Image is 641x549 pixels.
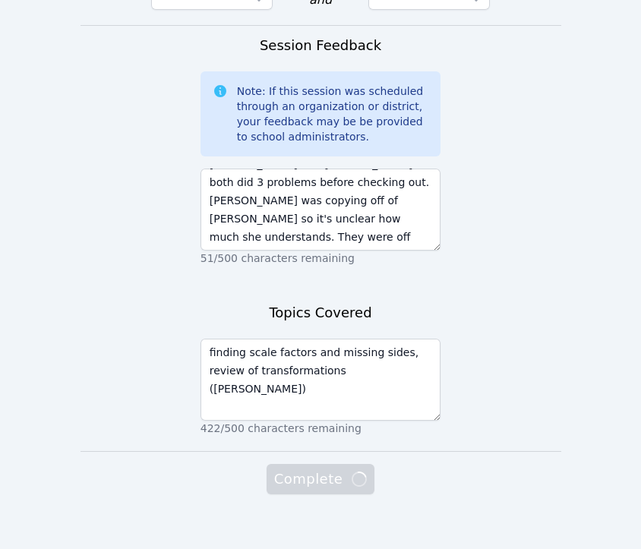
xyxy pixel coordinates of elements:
p: 51/500 characters remaining [201,251,441,266]
h3: Topics Covered [269,302,371,323]
div: Note: If this session was scheduled through an organization or district, your feedback may be be ... [237,84,429,144]
textarea: [DATE] we continued to work on finding scale factors and missing sides for practice. [PERSON_NAME... [201,169,441,251]
h3: Session Feedback [260,35,381,56]
p: 422/500 characters remaining [201,421,441,436]
textarea: finding scale factors and missing sides, review of transformations ([PERSON_NAME]) [201,339,441,421]
button: Complete [267,464,374,494]
span: Complete [274,469,367,490]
